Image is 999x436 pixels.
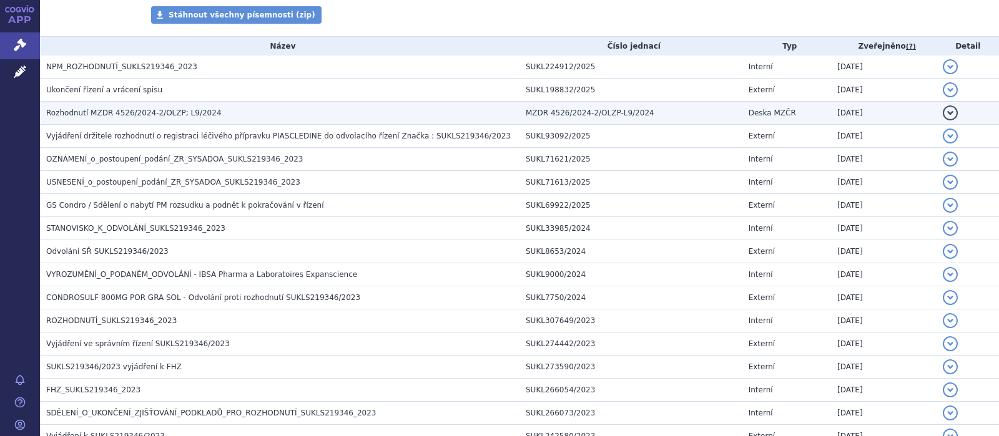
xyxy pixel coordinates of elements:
span: GS Condro / Sdělení o nabytí PM rozsudku a podnět k pokračování v řízení [46,201,324,210]
span: CONDROSULF 800MG POR GRA SOL - Odvolání proti rozhodnutí SUKLS219346/2023 [46,293,360,302]
span: SDĚLENÍ_O_UKONČENÍ_ZJIŠŤOVÁNÍ_PODKLADŮ_PRO_ROZHODNUTÍ_SUKLS219346_2023 [46,409,376,417]
th: Číslo jednací [519,37,742,56]
button: detail [943,82,958,97]
button: detail [943,221,958,236]
td: [DATE] [831,356,937,379]
span: Interní [749,155,773,163]
th: Zveřejněno [831,37,937,56]
td: [DATE] [831,332,937,356]
td: [DATE] [831,125,937,148]
td: SUKL307649/2023 [519,309,742,332]
span: Stáhnout všechny písemnosti (zip) [169,11,315,19]
span: Interní [749,316,773,325]
td: SUKL273590/2023 [519,356,742,379]
th: Detail [937,37,999,56]
span: Vyjádření ve správním řízení SUKLS219346/2023 [46,339,230,348]
span: Externí [749,132,775,140]
td: SUKL93092/2025 [519,125,742,148]
td: SUKL69922/2025 [519,194,742,217]
button: detail [943,267,958,282]
span: Externí [749,201,775,210]
button: detail [943,175,958,190]
button: detail [943,290,958,305]
td: [DATE] [831,194,937,217]
span: Externí [749,339,775,348]
button: detail [943,313,958,328]
span: Interní [749,178,773,187]
td: SUKL274442/2023 [519,332,742,356]
span: SUKLS219346/2023 vyjádření k FHZ [46,362,182,371]
button: detail [943,405,958,420]
span: VYROZUMĚNÍ_O_PODANÉM_ODVOLÁNÍ - IBSA Pharma a Laboratoires Expanscience [46,270,357,279]
td: [DATE] [831,217,937,240]
span: FHZ_SUKLS219346_2023 [46,385,140,394]
span: ROZHODNUTÍ_SUKLS219346_2023 [46,316,177,325]
td: SUKL71621/2025 [519,148,742,171]
button: detail [943,336,958,351]
span: Externí [749,247,775,256]
td: SUKL224912/2025 [519,56,742,79]
td: [DATE] [831,171,937,194]
button: detail [943,152,958,167]
span: Interní [749,62,773,71]
button: detail [943,198,958,213]
span: OZNÁMENÍ_o_postoupení_podání_ZR_SYSADOA_SUKLS219346_2023 [46,155,303,163]
span: Interní [749,270,773,279]
span: Externí [749,85,775,94]
td: SUKL266073/2023 [519,402,742,425]
td: [DATE] [831,148,937,171]
td: [DATE] [831,79,937,102]
abbr: (?) [906,42,916,51]
span: Externí [749,293,775,302]
span: USNESENÍ_o_postoupení_podání_ZR_SYSADOA_SUKLS219346_2023 [46,178,300,187]
span: Externí [749,362,775,371]
span: Interní [749,409,773,417]
td: [DATE] [831,286,937,309]
td: SUKL33985/2024 [519,217,742,240]
span: STANOVISKO_K_ODVOLÁNÍ_SUKLS219346_2023 [46,224,225,233]
button: detail [943,244,958,259]
button: detail [943,128,958,143]
button: detail [943,59,958,74]
th: Název [40,37,519,56]
span: Odvolání SŘ SUKLS219346/2023 [46,247,169,256]
td: MZDR 4526/2024-2/OLZP-L9/2024 [519,102,742,125]
td: [DATE] [831,102,937,125]
td: SUKL198832/2025 [519,79,742,102]
td: [DATE] [831,240,937,263]
td: [DATE] [831,56,937,79]
button: detail [943,359,958,374]
td: SUKL9000/2024 [519,263,742,286]
span: Vyjádření držitele rozhodnutí o registraci léčivého přípravku PIASCLEDINE do odvolacího řízení Zn... [46,132,511,140]
span: Deska MZČR [749,109,796,117]
td: [DATE] [831,309,937,332]
a: Stáhnout všechny písemnosti (zip) [151,6,322,24]
td: SUKL71613/2025 [519,171,742,194]
td: SUKL7750/2024 [519,286,742,309]
span: Ukončení řízení a vrácení spisu [46,85,162,94]
button: detail [943,382,958,397]
button: detail [943,105,958,120]
td: [DATE] [831,263,937,286]
td: [DATE] [831,402,937,425]
span: Interní [749,385,773,394]
td: SUKL8653/2024 [519,240,742,263]
span: Rozhodnutí MZDR 4526/2024-2/OLZP; L9/2024 [46,109,222,117]
td: [DATE] [831,379,937,402]
span: NPM_ROZHODNUTÍ_SUKLS219346_2023 [46,62,197,71]
span: Interní [749,224,773,233]
td: SUKL266054/2023 [519,379,742,402]
th: Typ [742,37,831,56]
